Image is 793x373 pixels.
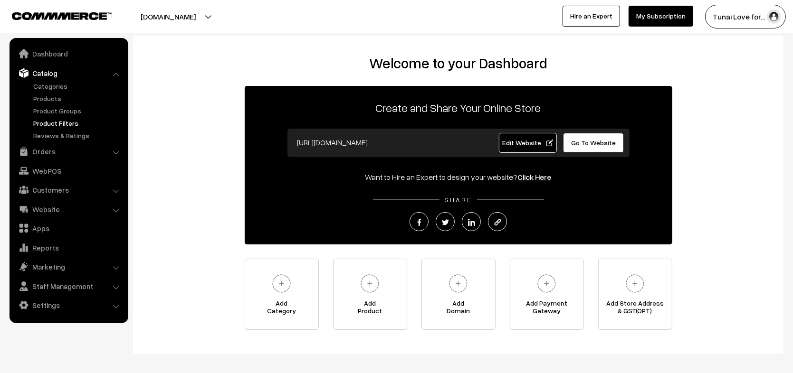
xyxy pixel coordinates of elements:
[421,259,496,330] a: AddDomain
[439,196,477,204] span: SHARE
[245,171,672,183] div: Want to Hire an Expert to design your website?
[31,81,125,91] a: Categories
[622,270,648,297] img: plus.svg
[245,99,672,116] p: Create and Share Your Online Store
[245,259,319,330] a: AddCategory
[445,270,471,297] img: plus.svg
[510,299,583,318] span: Add Payment Gateway
[12,162,125,179] a: WebPOS
[499,133,557,153] a: Edit Website
[333,259,407,330] a: AddProduct
[107,5,229,28] button: [DOMAIN_NAME]
[502,139,553,147] span: Edit Website
[534,270,560,297] img: plus.svg
[12,258,125,275] a: Marketing
[31,131,125,140] a: Reviews & Ratings
[334,299,407,318] span: Add Product
[705,5,786,28] button: Tunai Love for…
[510,259,584,330] a: Add PaymentGateway
[12,181,125,198] a: Customers
[12,201,125,218] a: Website
[12,9,95,21] a: COMMMERCE
[12,12,112,19] img: COMMMERCE
[268,270,295,297] img: plus.svg
[629,6,693,27] a: My Subscription
[12,65,125,82] a: Catalog
[767,9,781,24] img: user
[422,299,495,318] span: Add Domain
[571,139,616,147] span: Go To Website
[12,297,125,314] a: Settings
[31,118,125,128] a: Product Filters
[563,133,624,153] a: Go To Website
[12,220,125,237] a: Apps
[12,239,125,256] a: Reports
[31,106,125,116] a: Product Groups
[598,259,672,330] a: Add Store Address& GST(OPT)
[143,55,774,72] h2: Welcome to your Dashboard
[599,299,672,318] span: Add Store Address & GST(OPT)
[31,93,125,103] a: Products
[518,172,552,182] a: Click Here
[245,299,318,318] span: Add Category
[12,45,125,62] a: Dashboard
[12,278,125,295] a: Staff Management
[357,270,383,297] img: plus.svg
[563,6,620,27] a: Hire an Expert
[12,143,125,160] a: Orders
